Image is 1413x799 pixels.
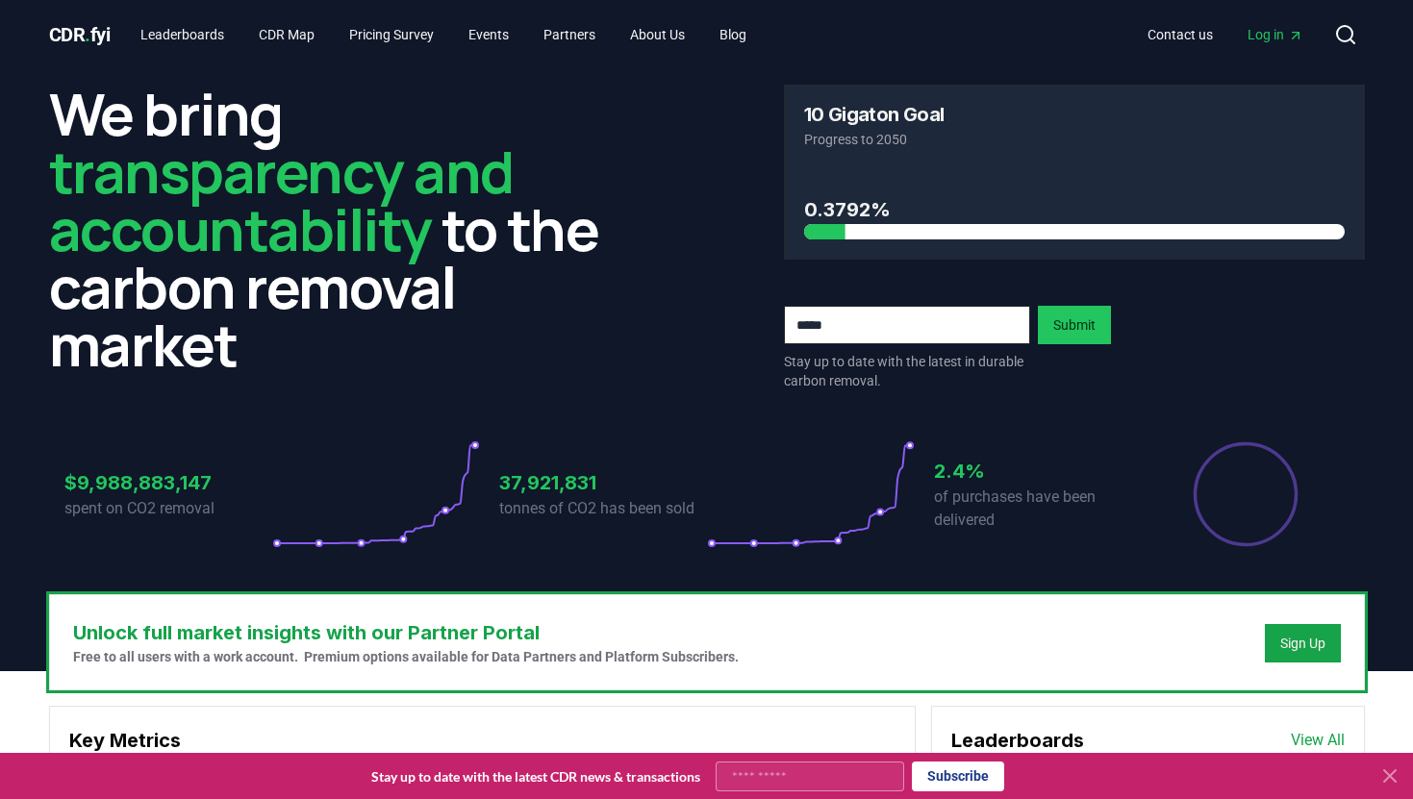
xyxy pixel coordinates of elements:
p: Stay up to date with the latest in durable carbon removal. [784,352,1030,390]
span: Log in [1248,25,1303,44]
a: Partners [528,17,611,52]
h3: 2.4% [934,457,1142,486]
h3: 0.3792% [804,195,1345,224]
h3: 10 Gigaton Goal [804,105,945,124]
a: Contact us [1132,17,1228,52]
a: Pricing Survey [334,17,449,52]
h2: We bring to the carbon removal market [49,85,630,373]
a: Leaderboards [125,17,240,52]
a: CDR Map [243,17,330,52]
a: Events [453,17,524,52]
span: . [85,23,90,46]
a: View All [1291,729,1345,752]
button: Sign Up [1265,624,1341,662]
a: Log in [1232,17,1319,52]
div: Percentage of sales delivered [1192,440,1299,548]
p: spent on CO2 removal [64,497,272,520]
p: of purchases have been delivered [934,486,1142,532]
button: Submit [1038,306,1111,344]
h3: $9,988,883,147 [64,468,272,497]
span: CDR fyi [49,23,111,46]
h3: Key Metrics [69,726,896,755]
a: Blog [704,17,762,52]
a: CDR.fyi [49,21,111,48]
h3: Unlock full market insights with our Partner Portal [73,618,739,647]
p: Free to all users with a work account. Premium options available for Data Partners and Platform S... [73,647,739,666]
span: transparency and accountability [49,132,514,268]
h3: 37,921,831 [499,468,707,497]
p: tonnes of CO2 has been sold [499,497,707,520]
p: Progress to 2050 [804,130,1345,149]
a: About Us [615,17,700,52]
nav: Main [1132,17,1319,52]
nav: Main [125,17,762,52]
h3: Leaderboards [951,726,1084,755]
a: Sign Up [1280,634,1325,653]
